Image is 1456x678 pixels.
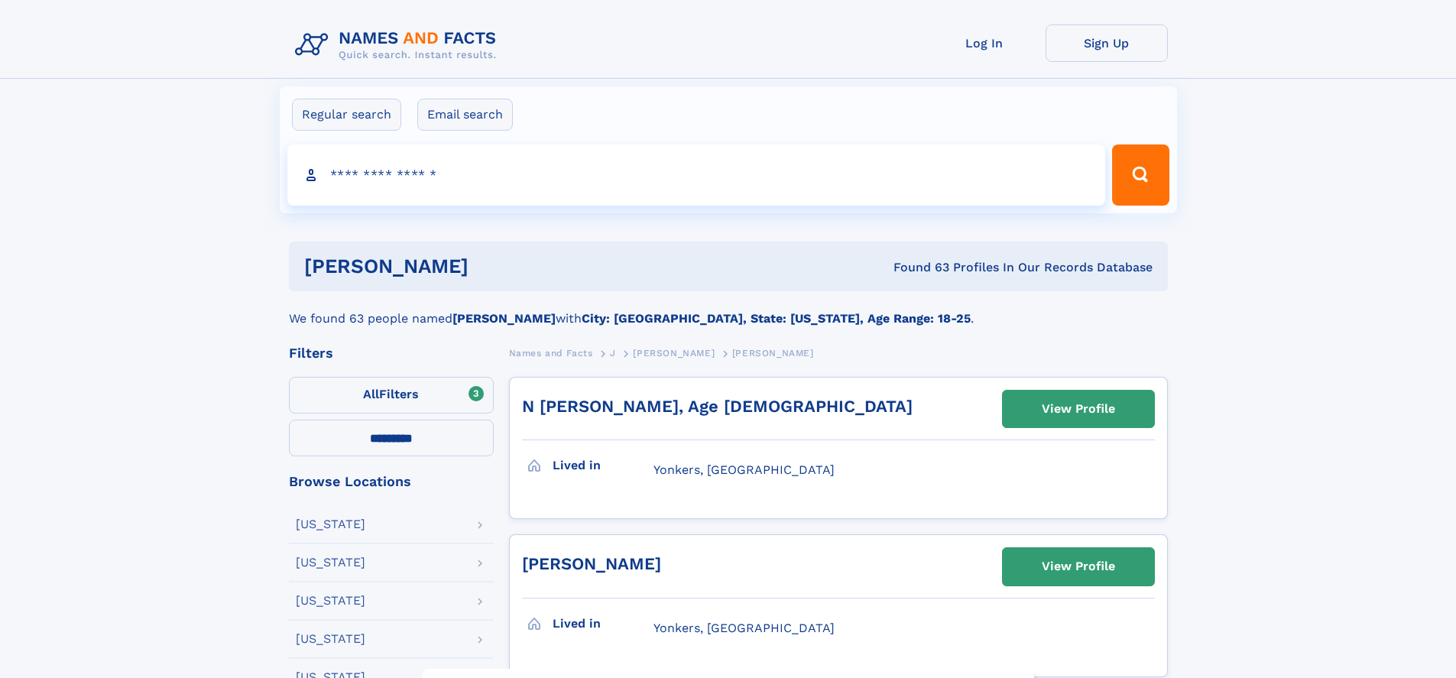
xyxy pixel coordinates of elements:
[553,611,653,637] h3: Lived in
[923,24,1046,62] a: Log In
[296,595,365,607] div: [US_STATE]
[732,348,814,358] span: [PERSON_NAME]
[292,99,401,131] label: Regular search
[522,554,661,573] a: [PERSON_NAME]
[289,475,494,488] div: Browse Locations
[296,556,365,569] div: [US_STATE]
[289,346,494,360] div: Filters
[289,24,509,66] img: Logo Names and Facts
[653,621,835,635] span: Yonkers, [GEOGRAPHIC_DATA]
[582,311,971,326] b: City: [GEOGRAPHIC_DATA], State: [US_STATE], Age Range: 18-25
[522,397,913,416] a: N [PERSON_NAME], Age [DEMOGRAPHIC_DATA]
[1003,548,1154,585] a: View Profile
[633,348,715,358] span: [PERSON_NAME]
[509,343,593,362] a: Names and Facts
[653,462,835,477] span: Yonkers, [GEOGRAPHIC_DATA]
[633,343,715,362] a: [PERSON_NAME]
[1042,391,1115,427] div: View Profile
[553,453,653,478] h3: Lived in
[289,377,494,414] label: Filters
[1042,549,1115,584] div: View Profile
[1003,391,1154,427] a: View Profile
[1112,144,1169,206] button: Search Button
[417,99,513,131] label: Email search
[681,259,1153,276] div: Found 63 Profiles In Our Records Database
[452,311,556,326] b: [PERSON_NAME]
[1046,24,1168,62] a: Sign Up
[296,518,365,530] div: [US_STATE]
[304,257,681,276] h1: [PERSON_NAME]
[296,633,365,645] div: [US_STATE]
[363,387,379,401] span: All
[287,144,1106,206] input: search input
[610,343,616,362] a: J
[289,291,1168,328] div: We found 63 people named with .
[610,348,616,358] span: J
